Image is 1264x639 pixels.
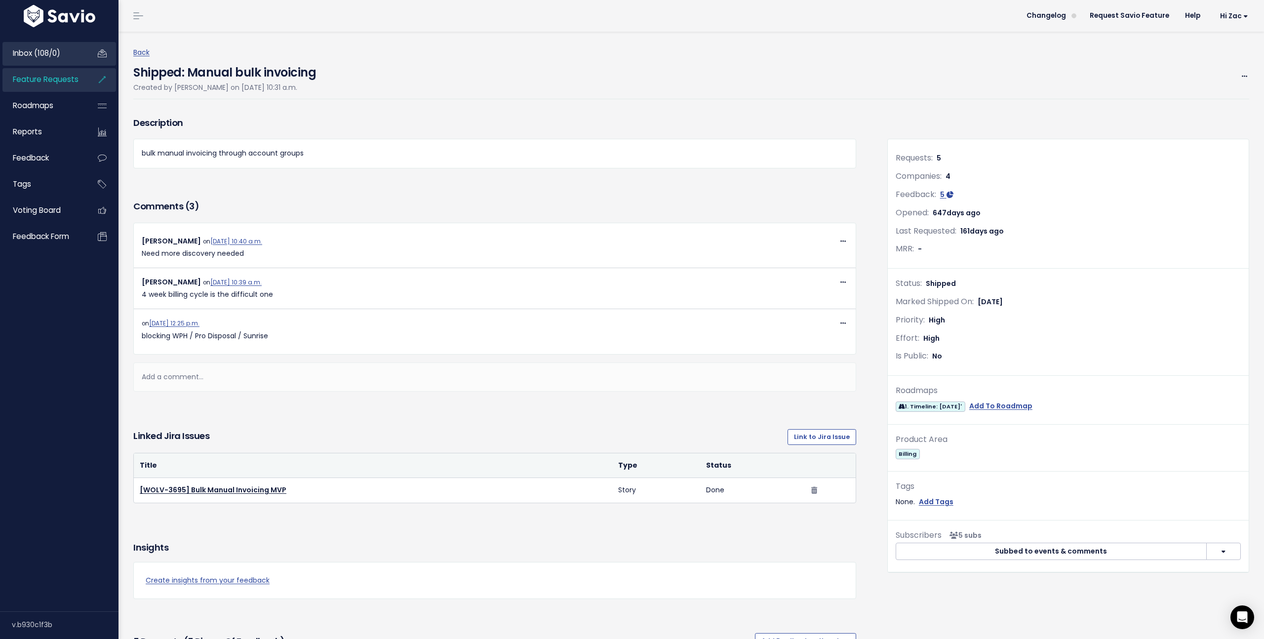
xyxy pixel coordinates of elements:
[896,225,956,237] span: Last Requested:
[896,433,1241,447] div: Product Area
[2,199,82,222] a: Voting Board
[13,231,69,241] span: Feedback form
[896,479,1241,494] div: Tags
[700,453,805,478] th: Status
[134,453,612,478] th: Title
[13,205,61,215] span: Voting Board
[142,277,201,287] span: [PERSON_NAME]
[946,171,950,181] span: 4
[896,400,965,412] a: 1. Timeline: [DATE]'
[133,82,297,92] span: Created by [PERSON_NAME] on [DATE] 10:31 a.m.
[929,315,945,325] span: High
[918,244,922,254] span: -
[2,68,82,91] a: Feature Requests
[133,59,316,81] h4: Shipped: Manual bulk invoicing
[937,153,941,163] span: 5
[1208,8,1256,24] a: Hi Zac
[2,225,82,248] a: Feedback form
[142,288,848,301] p: 4 week billing cycle is the difficult one
[940,190,945,200] span: 5
[140,485,286,495] a: [WOLV-3695] Bulk Manual Invoicing MVP
[970,226,1004,236] span: days ago
[896,384,1241,398] div: Roadmaps
[210,238,262,245] a: [DATE] 10:40 a.m.
[189,200,195,212] span: 3
[203,279,262,286] span: on
[612,453,700,478] th: Type
[142,330,848,342] p: blocking WPH / Pro Disposal / Sunrise
[13,126,42,137] span: Reports
[13,74,79,84] span: Feature Requests
[133,541,168,555] h3: Insights
[21,5,98,27] img: logo-white.9d6f32f41409.svg
[933,208,981,218] span: 647
[896,296,974,307] span: Marked Shipped On:
[13,100,53,111] span: Roadmaps
[142,319,199,327] span: on
[13,153,49,163] span: Feedback
[13,48,60,58] span: Inbox (108/0)
[946,530,982,540] span: <p><strong>Subscribers</strong><br><br> - jose caselles<br> - Kris Casalla<br> - Terry Watkins<br...
[210,279,262,286] a: [DATE] 10:39 a.m.
[919,496,953,508] a: Add Tags
[2,94,82,117] a: Roadmaps
[896,543,1207,560] button: Subbed to events & comments
[896,332,919,344] span: Effort:
[142,147,848,160] p: bulk manual invoicing through account groups
[960,226,1004,236] span: 161
[133,116,856,130] h3: Description
[1177,8,1208,23] a: Help
[146,574,844,587] a: Create insights from your feedback
[2,42,82,65] a: Inbox (108/0)
[142,236,201,246] span: [PERSON_NAME]
[896,401,965,412] span: 1. Timeline: [DATE]'
[896,207,929,218] span: Opened:
[1230,605,1254,629] div: Open Intercom Messenger
[923,333,940,343] span: High
[12,612,118,638] div: v.b930c1f3b
[142,247,848,260] p: Need more discovery needed
[133,47,150,57] a: Back
[896,152,933,163] span: Requests:
[896,189,936,200] span: Feedback:
[896,243,914,254] span: MRR:
[940,190,953,200] a: 5
[896,278,922,289] span: Status:
[896,314,925,325] span: Priority:
[1220,12,1248,20] span: Hi Zac
[896,449,920,459] span: Billing
[1082,8,1177,23] a: Request Savio Feature
[133,429,209,445] h3: Linked Jira issues
[2,120,82,143] a: Reports
[932,351,942,361] span: No
[947,208,981,218] span: days ago
[788,429,856,445] a: Link to Jira Issue
[926,279,956,288] span: Shipped
[133,200,856,213] h3: Comments ( )
[969,400,1032,412] a: Add To Roadmap
[896,350,928,361] span: Is Public:
[612,478,700,503] td: Story
[700,478,805,503] td: Done
[896,170,942,182] span: Companies:
[1027,12,1066,19] span: Changelog
[149,319,199,327] a: [DATE] 12:25 p.m.
[896,496,1241,508] div: None.
[2,173,82,196] a: Tags
[978,297,1003,307] span: [DATE]
[13,179,31,189] span: Tags
[2,147,82,169] a: Feedback
[896,529,942,541] span: Subscribers
[203,238,262,245] span: on
[133,362,856,392] div: Add a comment...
